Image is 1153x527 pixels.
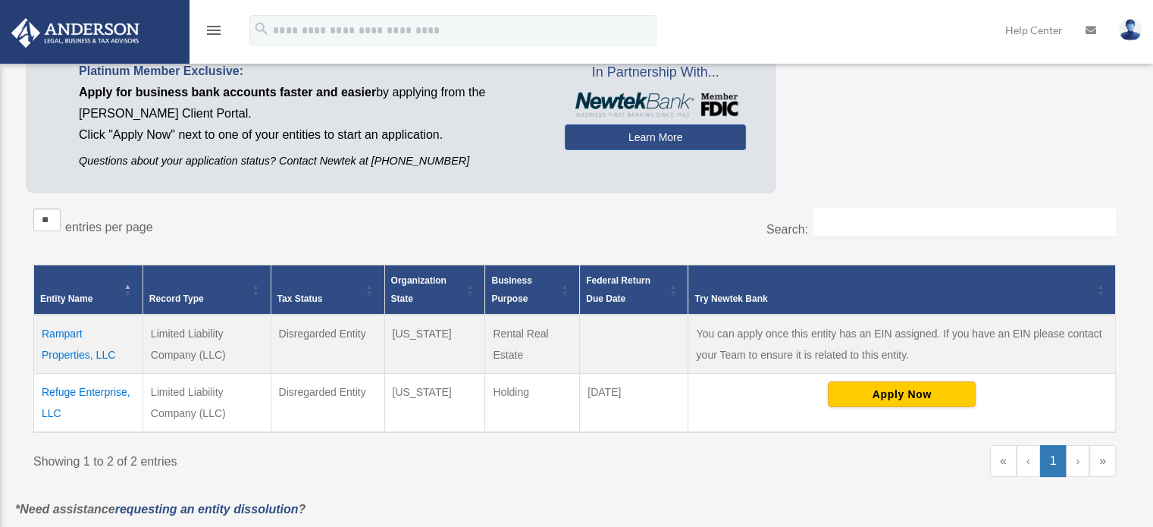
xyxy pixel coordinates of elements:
[34,373,143,432] td: Refuge Enterprise, LLC
[688,265,1116,315] th: Try Newtek Bank : Activate to sort
[271,315,384,374] td: Disregarded Entity
[580,265,688,315] th: Federal Return Due Date: Activate to sort
[34,315,143,374] td: Rampart Properties, LLC
[149,293,204,304] span: Record Type
[143,265,271,315] th: Record Type: Activate to sort
[565,124,746,150] a: Learn More
[485,315,580,374] td: Rental Real Estate
[7,18,144,48] img: Anderson Advisors Platinum Portal
[79,86,376,99] span: Apply for business bank accounts faster and easier
[205,21,223,39] i: menu
[1119,19,1142,41] img: User Pic
[65,221,153,234] label: entries per page
[40,293,92,304] span: Entity Name
[1089,445,1116,477] a: Last
[1017,445,1040,477] a: Previous
[485,265,580,315] th: Business Purpose: Activate to sort
[384,265,485,315] th: Organization State: Activate to sort
[143,315,271,374] td: Limited Liability Company (LLC)
[572,93,738,117] img: NewtekBankLogoSM.png
[34,265,143,315] th: Entity Name: Activate to invert sorting
[990,445,1017,477] a: First
[271,373,384,432] td: Disregarded Entity
[79,152,542,171] p: Questions about your application status? Contact Newtek at [PHONE_NUMBER]
[828,381,976,407] button: Apply Now
[115,503,299,516] a: requesting an entity dissolution
[485,373,580,432] td: Holding
[1040,445,1067,477] a: 1
[15,503,305,516] em: *Need assistance ?
[565,61,746,85] span: In Partnership With...
[766,223,808,236] label: Search:
[143,373,271,432] td: Limited Liability Company (LLC)
[491,275,531,304] span: Business Purpose
[271,265,384,315] th: Tax Status: Activate to sort
[79,61,542,82] p: Platinum Member Exclusive:
[586,275,650,304] span: Federal Return Due Date
[384,315,485,374] td: [US_STATE]
[688,315,1116,374] td: You can apply once this entity has an EIN assigned. If you have an EIN please contact your Team t...
[1066,445,1089,477] a: Next
[580,373,688,432] td: [DATE]
[384,373,485,432] td: [US_STATE]
[205,27,223,39] a: menu
[694,290,1092,308] div: Try Newtek Bank
[391,275,446,304] span: Organization State
[79,124,542,146] p: Click "Apply Now" next to one of your entities to start an application.
[33,445,563,472] div: Showing 1 to 2 of 2 entries
[253,20,270,37] i: search
[277,293,323,304] span: Tax Status
[79,82,542,124] p: by applying from the [PERSON_NAME] Client Portal.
